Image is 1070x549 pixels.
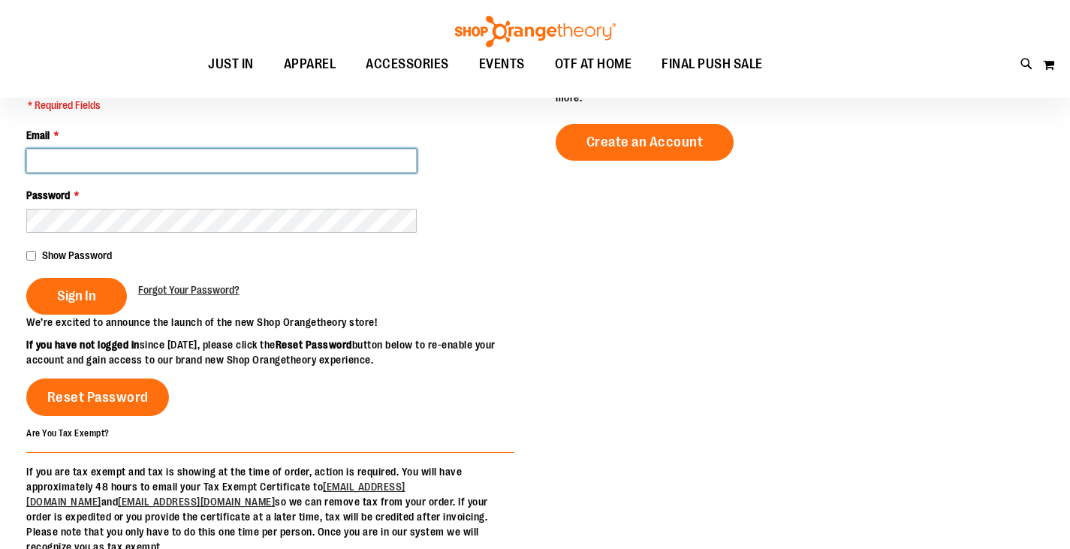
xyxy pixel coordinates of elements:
[540,47,647,82] a: OTF AT HOME
[138,284,240,296] span: Forgot Your Password?
[26,379,169,416] a: Reset Password
[284,47,336,81] span: APPAREL
[57,288,96,304] span: Sign In
[47,389,149,406] span: Reset Password
[464,47,540,82] a: EVENTS
[351,47,464,82] a: ACCESSORIES
[276,339,352,351] strong: Reset Password
[26,129,50,141] span: Email
[556,124,734,161] a: Create an Account
[453,16,618,47] img: Shop Orangetheory
[26,339,140,351] strong: If you have not logged in
[586,134,704,150] span: Create an Account
[662,47,763,81] span: FINAL PUSH SALE
[479,47,525,81] span: EVENTS
[26,278,127,315] button: Sign In
[26,428,110,439] strong: Are You Tax Exempt?
[42,249,112,261] span: Show Password
[555,47,632,81] span: OTF AT HOME
[28,98,264,113] span: * Required Fields
[138,282,240,297] a: Forgot Your Password?
[26,337,535,367] p: since [DATE], please click the button below to re-enable your account and gain access to our bran...
[118,496,275,508] a: [EMAIL_ADDRESS][DOMAIN_NAME]
[208,47,254,81] span: JUST IN
[366,47,449,81] span: ACCESSORIES
[26,189,70,201] span: Password
[193,47,269,82] a: JUST IN
[26,315,535,330] p: We’re excited to announce the launch of the new Shop Orangetheory store!
[647,47,778,82] a: FINAL PUSH SALE
[26,481,405,508] a: [EMAIL_ADDRESS][DOMAIN_NAME]
[269,47,351,82] a: APPAREL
